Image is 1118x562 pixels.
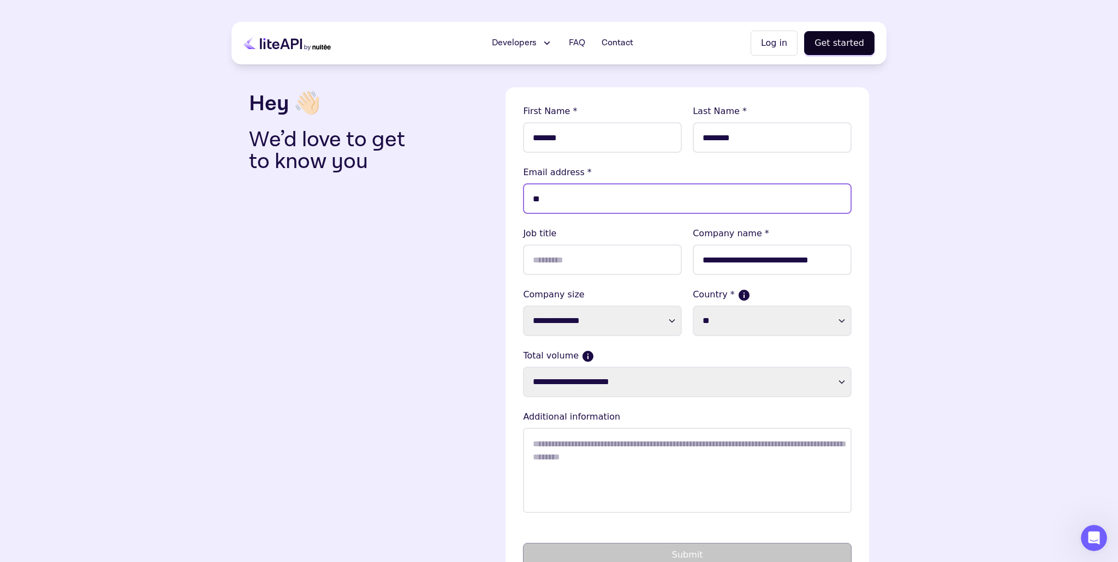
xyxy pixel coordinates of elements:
label: Company size [523,288,682,301]
p: We’d love to get to know you [249,129,423,172]
span: Developers [492,37,537,50]
lable: Job title [523,227,682,240]
a: FAQ [562,32,592,54]
button: If more than one country, please select where the majority of your sales come from. [739,290,749,300]
lable: Company name * [693,227,852,240]
iframe: Intercom live chat [1081,525,1107,551]
lable: Additional information [523,410,852,423]
button: Developers [485,32,559,54]
lable: First Name * [523,105,682,118]
button: Get started [804,31,875,55]
lable: Email address * [523,166,852,179]
label: Total volume [523,349,852,362]
label: Country * [693,288,852,301]
lable: Last Name * [693,105,852,118]
button: Current monthly volume your business makes in USD [583,351,593,361]
span: Contact [602,37,633,50]
a: Contact [595,32,640,54]
h3: Hey 👋🏻 [249,87,497,120]
span: FAQ [569,37,585,50]
button: Log in [751,31,798,56]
